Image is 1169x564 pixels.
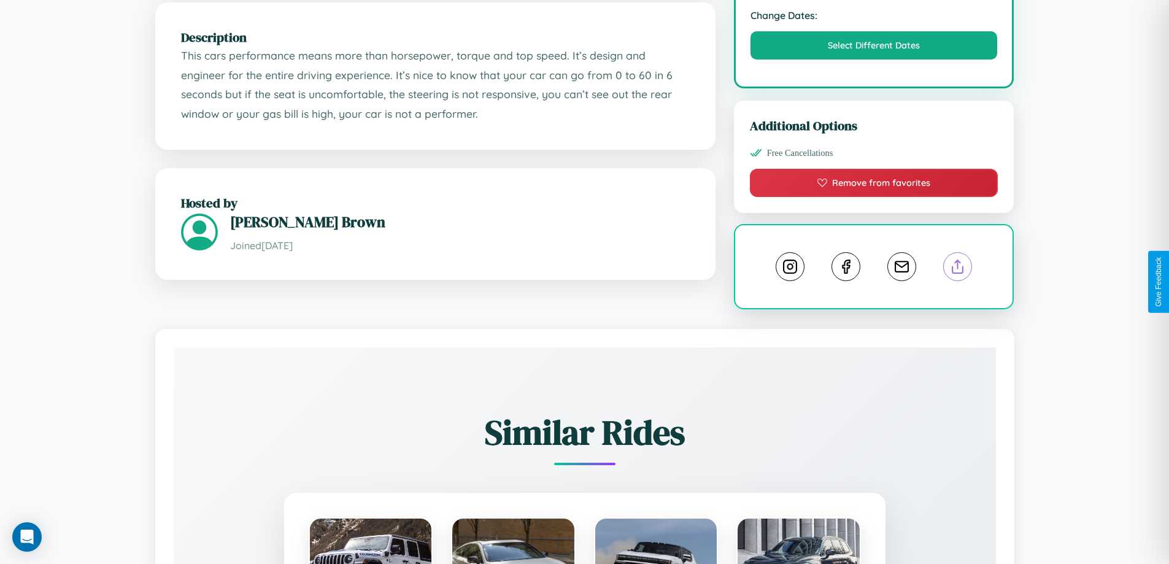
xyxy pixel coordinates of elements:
span: Free Cancellations [767,148,833,158]
h2: Hosted by [181,194,690,212]
p: This cars performance means more than horsepower, torque and top speed. It’s design and engineer ... [181,46,690,124]
h3: [PERSON_NAME] Brown [230,212,690,232]
div: Open Intercom Messenger [12,522,42,552]
div: Give Feedback [1154,257,1163,307]
strong: Change Dates: [750,9,998,21]
button: Select Different Dates [750,31,998,60]
h2: Description [181,28,690,46]
h2: Similar Rides [217,409,953,456]
h3: Additional Options [750,117,998,134]
button: Remove from favorites [750,169,998,197]
p: Joined [DATE] [230,237,690,255]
